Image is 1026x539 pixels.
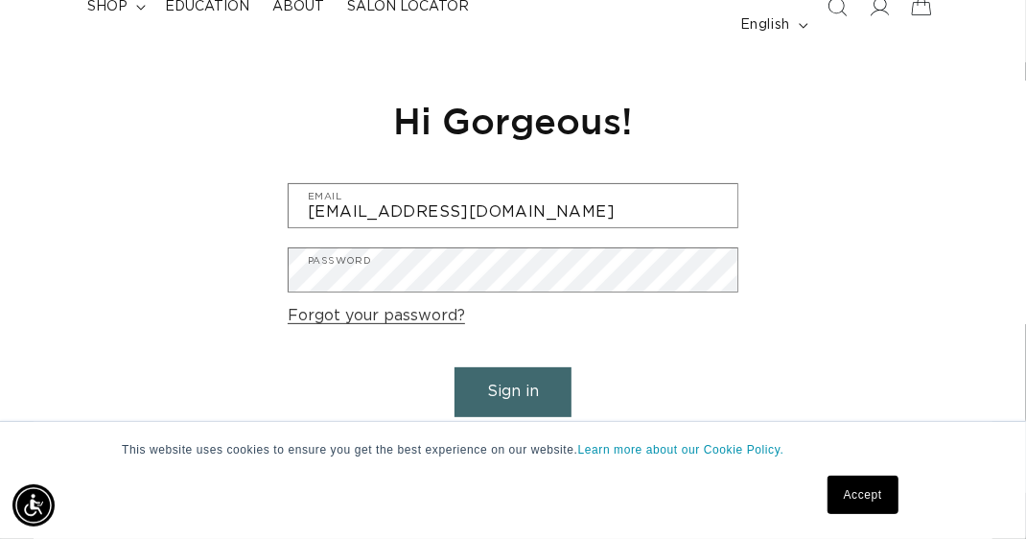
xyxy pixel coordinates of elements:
iframe: Chat Widget [771,332,1026,539]
input: Email [289,184,737,227]
button: English [729,7,816,43]
h1: Hi Gorgeous! [288,97,738,144]
a: Learn more about our Cookie Policy. [578,443,784,457]
div: Accessibility Menu [12,484,55,527]
a: Forgot your password? [288,302,465,330]
span: English [740,15,790,35]
p: This website uses cookies to ensure you get the best experience on our website. [122,441,904,458]
button: Sign in [455,367,571,416]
